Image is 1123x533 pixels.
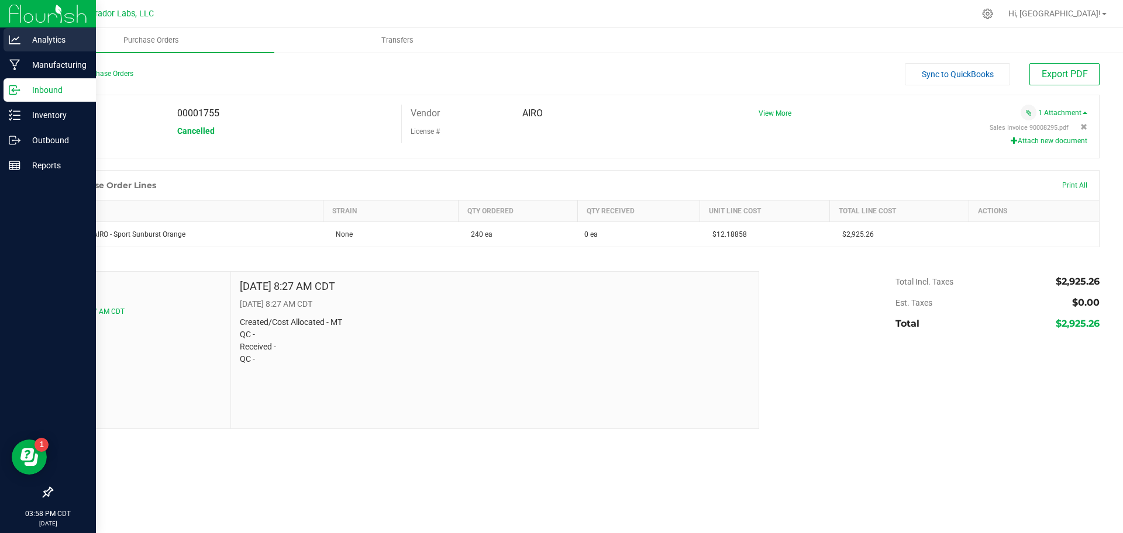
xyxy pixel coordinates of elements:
span: Cancelled [177,126,215,136]
th: Qty Ordered [458,200,577,222]
span: $0.00 [1072,297,1100,308]
a: Transfers [274,28,521,53]
h4: [DATE] 8:27 AM CDT [240,281,335,292]
inline-svg: Analytics [9,34,20,46]
span: 0 ea [584,229,598,240]
span: Transfers [366,35,429,46]
span: $2,925.26 [1056,276,1100,287]
th: Strain [323,200,458,222]
span: $12.18858 [707,230,747,238]
span: 240 ea [465,230,492,238]
div: Battery - AIRO - Sport Sunburst Orange [60,229,316,240]
a: 1 Attachment [1038,109,1087,117]
p: Manufacturing [20,58,91,72]
span: Purchase Orders [108,35,195,46]
th: Item [53,200,323,222]
label: Vendor [411,105,440,122]
span: 00001755 [177,108,219,119]
inline-svg: Inventory [9,109,20,121]
p: Outbound [20,133,91,147]
span: View file [990,124,1069,131]
span: Export PDF [1042,68,1088,79]
span: None [330,230,353,238]
label: License # [411,123,440,140]
span: Curador Labs, LLC [85,9,154,19]
th: Unit Line Cost [700,200,829,222]
button: Export PDF [1029,63,1100,85]
div: Manage settings [980,8,995,19]
span: Print All [1062,181,1087,189]
span: Notes [61,281,222,295]
iframe: Resource center unread badge [35,438,49,452]
inline-svg: Inbound [9,84,20,96]
span: Total [895,318,919,329]
p: Analytics [20,33,91,47]
p: [DATE] [5,519,91,528]
p: 03:58 PM CDT [5,508,91,519]
button: Attach new document [1011,136,1087,146]
span: AIRO [522,108,543,119]
iframe: Resource center [12,439,47,475]
th: Actions [969,200,1099,222]
p: Reports [20,158,91,172]
th: Qty Received [577,200,700,222]
th: Total Line Cost [829,200,969,222]
span: $2,925.26 [836,230,874,238]
span: Total Incl. Taxes [895,277,953,286]
a: View More [759,109,791,117]
p: Inbound [20,83,91,97]
span: Est. Taxes [895,298,932,307]
a: Purchase Orders [28,28,274,53]
button: Sync to QuickBooks [905,63,1010,85]
p: Created/Cost Allocated - MT QC - Received - QC - [240,316,750,365]
span: Remove attachment [1080,123,1087,131]
span: Attach a document [1021,105,1036,120]
p: [DATE] 8:27 AM CDT [240,298,750,310]
h1: Purchase Order Lines [64,181,156,190]
span: Hi, [GEOGRAPHIC_DATA]! [1008,9,1101,18]
inline-svg: Reports [9,160,20,171]
p: Inventory [20,108,91,122]
inline-svg: Manufacturing [9,59,20,71]
span: $2,925.26 [1056,318,1100,329]
inline-svg: Outbound [9,134,20,146]
span: Sync to QuickBooks [922,70,994,79]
